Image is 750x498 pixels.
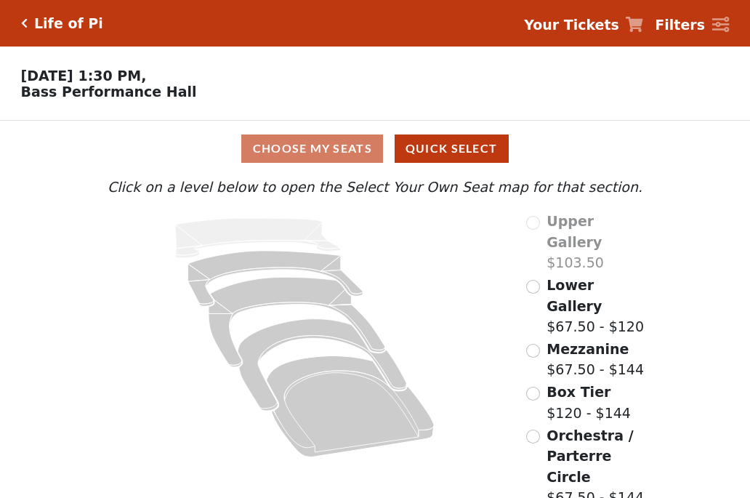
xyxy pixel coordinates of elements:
[655,15,729,36] a: Filters
[34,15,103,32] h5: Life of Pi
[547,384,610,400] span: Box Tier
[267,356,435,457] path: Orchestra / Parterre Circle - Seats Available: 25
[547,427,633,485] span: Orchestra / Parterre Circle
[175,218,341,258] path: Upper Gallery - Seats Available: 0
[547,211,646,273] label: $103.50
[21,18,28,28] a: Click here to go back to filters
[104,177,646,198] p: Click on a level below to open the Select Your Own Seat map for that section.
[188,251,363,306] path: Lower Gallery - Seats Available: 90
[395,134,509,163] button: Quick Select
[524,15,643,36] a: Your Tickets
[547,341,629,357] span: Mezzanine
[547,382,631,423] label: $120 - $144
[655,17,705,33] strong: Filters
[547,339,644,380] label: $67.50 - $144
[547,277,602,314] span: Lower Gallery
[524,17,619,33] strong: Your Tickets
[547,275,646,337] label: $67.50 - $120
[547,213,602,250] span: Upper Gallery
